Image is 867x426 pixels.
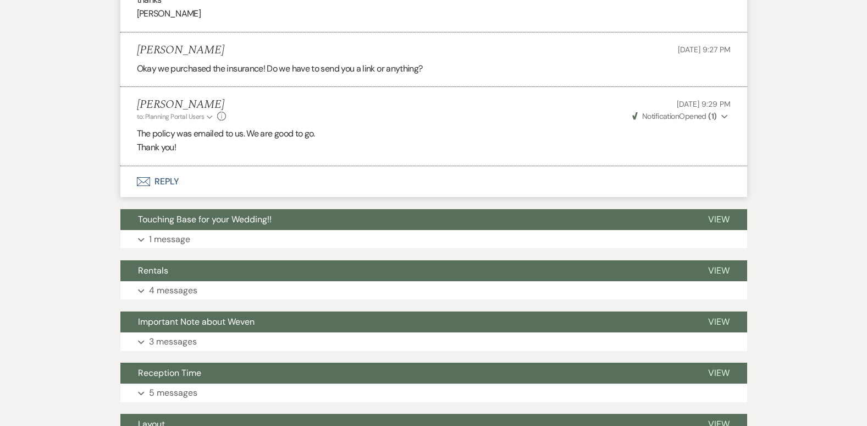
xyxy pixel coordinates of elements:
[632,111,717,121] span: Opened
[137,112,215,122] button: to: Planning Portal Users
[137,127,731,141] p: The policy was emailed to us. We are good to go.
[708,111,716,121] strong: ( 1 )
[137,62,731,76] p: Okay we purchased the insurance! Do we have to send you a link or anything?
[137,140,731,155] p: Thank you!
[149,335,197,349] p: 3 messages
[137,7,731,21] p: [PERSON_NAME]
[691,312,747,332] button: View
[642,111,679,121] span: Notification
[149,386,197,400] p: 5 messages
[120,384,747,402] button: 5 messages
[708,265,730,276] span: View
[138,367,201,379] span: Reception Time
[137,43,224,57] h5: [PERSON_NAME]
[138,214,272,225] span: Touching Base for your Wedding!!
[691,363,747,384] button: View
[120,209,691,230] button: Touching Base for your Wedding!!
[120,332,747,351] button: 3 messages
[708,367,730,379] span: View
[120,166,747,197] button: Reply
[691,209,747,230] button: View
[120,312,691,332] button: Important Note about Weven
[120,260,691,281] button: Rentals
[138,316,255,327] span: Important Note about Weven
[149,232,190,247] p: 1 message
[691,260,747,281] button: View
[677,99,730,109] span: [DATE] 9:29 PM
[708,214,730,225] span: View
[678,45,730,54] span: [DATE] 9:27 PM
[708,316,730,327] span: View
[149,283,197,298] p: 4 messages
[138,265,168,276] span: Rentals
[120,363,691,384] button: Reception Time
[137,112,205,121] span: to: Planning Portal Users
[631,111,731,122] button: NotificationOpened (1)
[120,281,747,300] button: 4 messages
[137,98,227,112] h5: [PERSON_NAME]
[120,230,747,249] button: 1 message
